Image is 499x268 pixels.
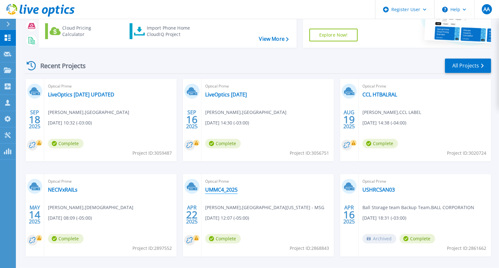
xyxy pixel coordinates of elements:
span: Ball Storage team Backup Team , BALL CORPORATION [362,204,474,211]
div: SEP 2025 [186,108,198,131]
span: Archived [362,234,396,243]
span: Optical Prime [205,178,330,185]
span: Optical Prime [48,83,173,90]
span: 16 [343,212,355,217]
a: LiveOptics [DATE] UPDATED [48,91,114,98]
span: 16 [186,117,198,122]
span: [PERSON_NAME] , [GEOGRAPHIC_DATA] [48,109,129,116]
div: Import Phone Home CloudIQ Project [147,25,196,38]
span: Project ID: 3059487 [132,150,172,157]
a: Cloud Pricing Calculator [45,23,116,39]
span: Optical Prime [362,83,487,90]
a: USHRCSAN03 [362,187,395,193]
span: [DATE] 14:38 (-04:00) [362,119,406,126]
span: Project ID: 2861662 [447,245,486,252]
a: NECIVxRAILs [48,187,78,193]
span: Optical Prime [362,178,487,185]
span: [PERSON_NAME] , [GEOGRAPHIC_DATA][US_STATE] - MSG [205,204,324,211]
span: [DATE] 14:30 (-03:00) [205,119,249,126]
span: Complete [205,234,241,243]
span: [DATE] 12:07 (-05:00) [205,215,249,222]
span: 14 [29,212,40,217]
span: 22 [186,212,198,217]
div: SEP 2025 [29,108,41,131]
div: Cloud Pricing Calculator [62,25,113,38]
span: 18 [29,117,40,122]
span: AA [483,7,490,12]
div: APR 2025 [343,203,355,226]
span: [PERSON_NAME] , [DEMOGRAPHIC_DATA] [48,204,133,211]
span: Optical Prime [205,83,330,90]
span: [PERSON_NAME] , CCL LABEL [362,109,421,116]
span: [PERSON_NAME] , [GEOGRAPHIC_DATA] [205,109,287,116]
a: CCL HTBALRAL [362,91,397,98]
span: 19 [343,117,355,122]
span: Complete [400,234,435,243]
span: Complete [362,139,398,148]
span: Project ID: 2897552 [132,245,172,252]
span: [DATE] 10:32 (-03:00) [48,119,92,126]
div: APR 2025 [186,203,198,226]
span: Project ID: 3020724 [447,150,486,157]
div: AUG 2025 [343,108,355,131]
span: Project ID: 3056751 [290,150,329,157]
span: [DATE] 18:31 (-03:00) [362,215,406,222]
span: Project ID: 2868843 [290,245,329,252]
a: All Projects [445,59,491,73]
a: UMMC4_2025 [205,187,238,193]
span: Complete [48,234,84,243]
span: Optical Prime [48,178,173,185]
div: MAY 2025 [29,203,41,226]
a: LiveOptics [DATE] [205,91,247,98]
span: [DATE] 08:09 (-05:00) [48,215,92,222]
a: View More [259,36,289,42]
span: Complete [48,139,84,148]
span: Complete [205,139,241,148]
div: Recent Projects [24,58,94,74]
a: Explore Now! [309,29,358,41]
